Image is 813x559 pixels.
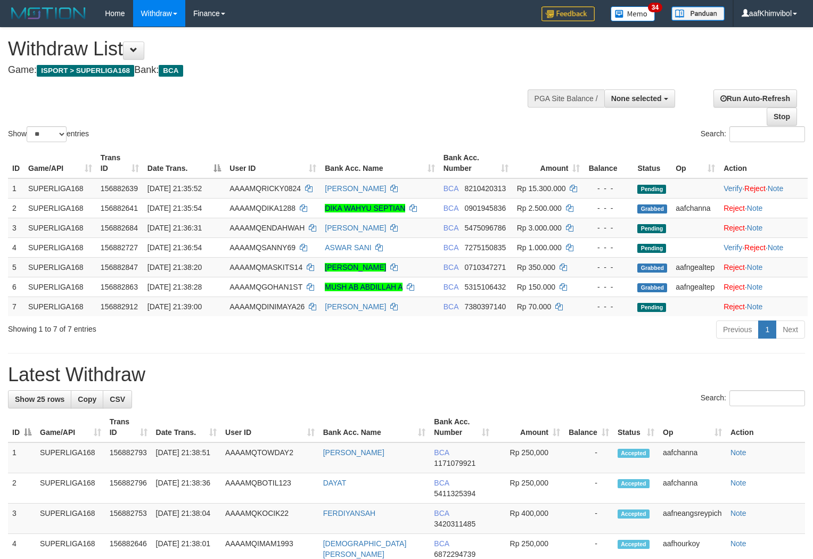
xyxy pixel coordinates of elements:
[71,390,103,408] a: Copy
[719,297,808,316] td: ·
[434,448,449,457] span: BCA
[494,442,564,473] td: Rp 250,000
[701,126,805,142] label: Search:
[588,301,629,312] div: - - -
[494,473,564,504] td: Rp 250,000
[494,412,564,442] th: Amount: activate to sort column ascending
[221,504,319,534] td: AAAAMQKOCIK22
[659,504,726,534] td: aafneangsreypich
[719,178,808,199] td: · ·
[618,540,650,549] span: Accepted
[147,204,202,212] span: [DATE] 21:35:54
[613,412,659,442] th: Status: activate to sort column ascending
[637,283,667,292] span: Grabbed
[747,224,763,232] a: Note
[564,473,613,504] td: -
[724,184,742,193] a: Verify
[229,302,305,311] span: AAAAMQDINIMAYA26
[611,6,655,21] img: Button%20Memo.svg
[434,550,475,558] span: Copy 6872294739 to clipboard
[768,243,784,252] a: Note
[671,198,719,218] td: aafchanna
[659,442,726,473] td: aafchanna
[588,203,629,213] div: - - -
[147,184,202,193] span: [DATE] 21:35:52
[444,283,458,291] span: BCA
[768,184,784,193] a: Note
[588,262,629,273] div: - - -
[564,504,613,534] td: -
[724,283,745,291] a: Reject
[8,237,24,257] td: 4
[434,489,475,498] span: Copy 5411325394 to clipboard
[229,243,295,252] span: AAAAMQSANNY69
[8,412,36,442] th: ID: activate to sort column descending
[729,126,805,142] input: Search:
[671,277,719,297] td: aafngealtep
[671,6,725,21] img: panduan.png
[719,148,808,178] th: Action
[724,204,745,212] a: Reject
[8,198,24,218] td: 2
[37,65,134,77] span: ISPORT > SUPERLIGA168
[713,89,797,108] a: Run Auto-Refresh
[8,364,805,385] h1: Latest Withdraw
[323,509,376,517] a: FERDIYANSAH
[105,504,152,534] td: 156882753
[637,185,666,194] span: Pending
[776,320,805,339] a: Next
[225,148,321,178] th: User ID: activate to sort column ascending
[584,148,633,178] th: Balance
[325,263,386,272] a: [PERSON_NAME]
[747,302,763,311] a: Note
[27,126,67,142] select: Showentries
[434,479,449,487] span: BCA
[730,539,746,548] a: Note
[747,283,763,291] a: Note
[517,243,562,252] span: Rp 1.000.000
[229,204,295,212] span: AAAAMQDIKA1288
[101,204,138,212] span: 156882641
[8,442,36,473] td: 1
[159,65,183,77] span: BCA
[716,320,759,339] a: Previous
[325,243,371,252] a: ASWAR SANI
[648,3,662,12] span: 34
[637,264,667,273] span: Grabbed
[719,237,808,257] td: · ·
[78,395,96,404] span: Copy
[671,257,719,277] td: aafngealtep
[730,479,746,487] a: Note
[659,412,726,442] th: Op: activate to sort column ascending
[747,204,763,212] a: Note
[464,184,506,193] span: Copy 8210420313 to clipboard
[323,479,347,487] a: DAYAT
[147,263,202,272] span: [DATE] 21:38:20
[726,412,805,442] th: Action
[611,94,662,103] span: None selected
[434,539,449,548] span: BCA
[517,263,555,272] span: Rp 350.000
[229,283,302,291] span: AAAAMQGOHAN1ST
[464,204,506,212] span: Copy 0901945836 to clipboard
[517,184,566,193] span: Rp 15.300.000
[8,390,71,408] a: Show 25 rows
[730,448,746,457] a: Note
[152,473,221,504] td: [DATE] 21:38:36
[323,539,407,558] a: [DEMOGRAPHIC_DATA][PERSON_NAME]
[747,263,763,272] a: Note
[637,303,666,312] span: Pending
[147,224,202,232] span: [DATE] 21:36:31
[105,442,152,473] td: 156882793
[36,504,105,534] td: SUPERLIGA168
[323,448,384,457] a: [PERSON_NAME]
[110,395,125,404] span: CSV
[24,198,96,218] td: SUPERLIGA168
[588,282,629,292] div: - - -
[637,244,666,253] span: Pending
[101,224,138,232] span: 156882684
[319,412,430,442] th: Bank Acc. Name: activate to sort column ascending
[744,184,766,193] a: Reject
[221,473,319,504] td: AAAAMQBOTIL123
[24,257,96,277] td: SUPERLIGA168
